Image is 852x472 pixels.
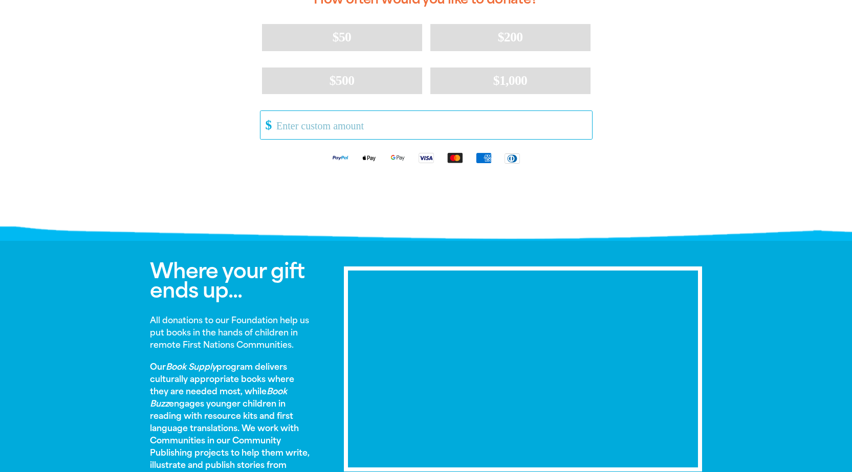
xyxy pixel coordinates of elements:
img: Visa logo [412,152,441,164]
iframe: undefined-video [348,271,698,467]
span: $500 [330,73,355,88]
img: Google Pay logo [383,152,412,164]
input: Enter custom amount [269,111,592,139]
span: $ [260,114,272,137]
span: $1,000 [493,73,528,88]
img: American Express logo [469,152,498,164]
span: Where your gift ends up... [150,259,304,303]
span: $200 [498,30,523,44]
div: Available payment methods [260,144,593,172]
button: $50 [262,24,422,51]
strong: All donations to our Foundation help us put books in the hands of children in remote First Nation... [150,316,309,350]
img: Mastercard logo [441,152,469,164]
span: $50 [333,30,351,44]
em: Book Buzz [150,387,287,409]
img: Diners Club logo [498,152,527,164]
button: $200 [430,24,591,51]
em: Book Supply [166,362,216,372]
img: Apple Pay logo [355,152,383,164]
img: Paypal logo [326,152,355,164]
button: $500 [262,68,422,94]
button: $1,000 [430,68,591,94]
